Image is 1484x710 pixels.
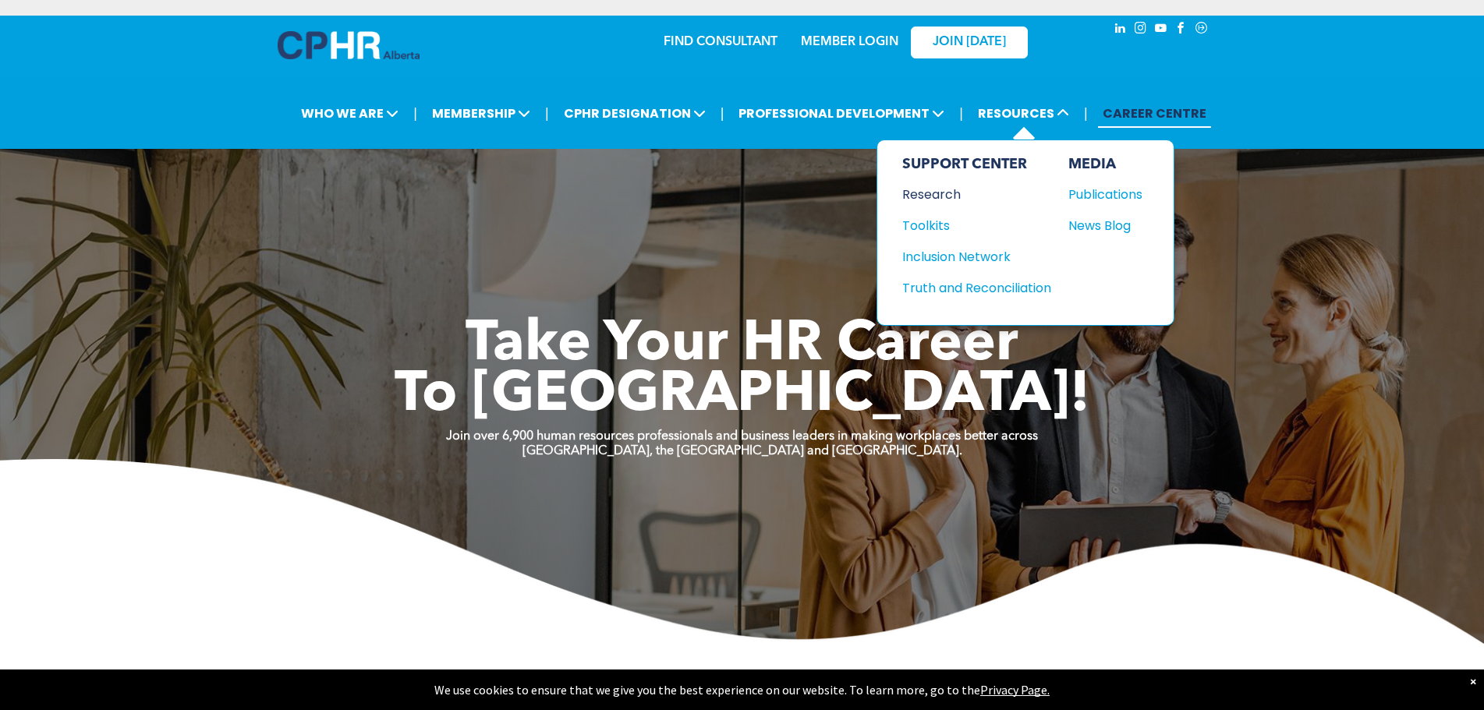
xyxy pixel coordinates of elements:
a: facebook [1173,19,1190,41]
a: JOIN [DATE] [911,26,1028,58]
a: Inclusion Network [902,247,1051,267]
a: linkedin [1112,19,1129,41]
div: MEDIA [1068,156,1142,173]
a: youtube [1153,19,1170,41]
div: Toolkits [902,216,1036,235]
strong: [GEOGRAPHIC_DATA], the [GEOGRAPHIC_DATA] and [GEOGRAPHIC_DATA]. [522,445,962,457]
span: WHO WE ARE [296,99,403,128]
span: To [GEOGRAPHIC_DATA]! [395,368,1090,424]
span: Take Your HR Career [466,317,1018,373]
a: instagram [1132,19,1149,41]
a: Toolkits [902,216,1051,235]
a: MEMBER LOGIN [801,36,898,48]
span: MEMBERSHIP [427,99,535,128]
a: Privacy Page. [980,682,1050,698]
span: PROFESSIONAL DEVELOPMENT [734,99,949,128]
li: | [545,97,549,129]
div: Truth and Reconciliation [902,278,1036,298]
li: | [721,97,724,129]
li: | [1084,97,1088,129]
div: Research [902,185,1036,204]
span: RESOURCES [973,99,1074,128]
div: SUPPORT CENTER [902,156,1051,173]
strong: Join over 6,900 human resources professionals and business leaders in making workplaces better ac... [446,430,1038,443]
a: News Blog [1068,216,1142,235]
a: Truth and Reconciliation [902,278,1051,298]
div: Publications [1068,185,1135,204]
a: Research [902,185,1051,204]
li: | [959,97,963,129]
img: A blue and white logo for cp alberta [278,31,420,59]
span: JOIN [DATE] [933,35,1006,50]
div: Inclusion Network [902,247,1036,267]
div: News Blog [1068,216,1135,235]
a: CAREER CENTRE [1098,99,1211,128]
li: | [413,97,417,129]
span: CPHR DESIGNATION [559,99,710,128]
a: FIND CONSULTANT [664,36,777,48]
a: Social network [1193,19,1210,41]
a: Publications [1068,185,1142,204]
div: Dismiss notification [1470,673,1476,689]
